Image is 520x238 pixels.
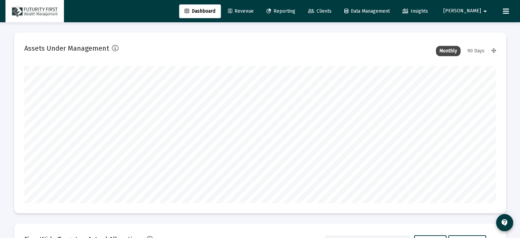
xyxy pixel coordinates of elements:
span: Clients [308,8,332,14]
span: Dashboard [185,8,215,14]
a: Clients [303,4,337,18]
div: Monthly [436,46,461,56]
span: [PERSON_NAME] [443,8,481,14]
span: Insights [402,8,428,14]
mat-icon: arrow_drop_down [481,4,489,18]
mat-icon: contact_support [501,218,509,227]
span: Reporting [266,8,295,14]
h2: Assets Under Management [24,43,109,54]
a: Revenue [223,4,259,18]
img: Dashboard [11,4,59,18]
span: Revenue [228,8,254,14]
a: Data Management [339,4,395,18]
a: Dashboard [179,4,221,18]
span: Data Management [344,8,390,14]
button: [PERSON_NAME] [435,4,497,18]
a: Reporting [261,4,301,18]
a: Insights [397,4,434,18]
div: 90 Days [464,46,488,56]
